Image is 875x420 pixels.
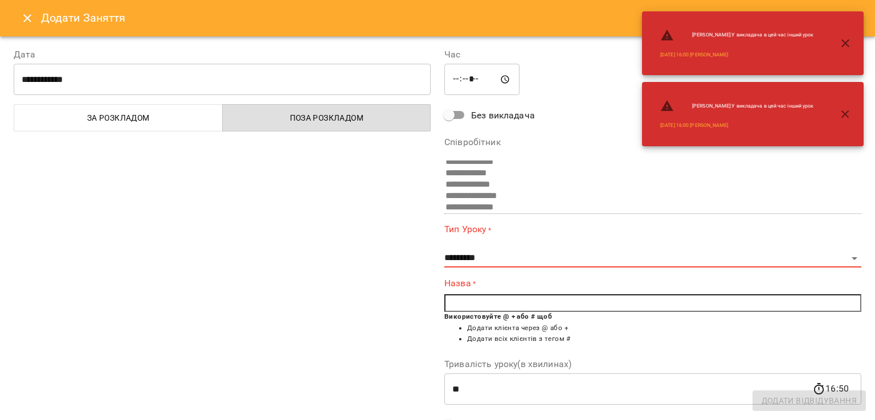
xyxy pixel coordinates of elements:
a: [DATE] 16:00 [PERSON_NAME] [660,122,728,129]
label: Співробітник [444,138,861,147]
span: Без викладача [471,109,535,122]
label: Назва [444,277,861,290]
li: Додати клієнта через @ або + [467,323,861,334]
b: Використовуйте @ + або # щоб [444,312,552,320]
li: Додати всіх клієнтів з тегом # [467,333,861,345]
label: Дата [14,50,431,59]
span: Поза розкладом [230,111,424,125]
button: За розкладом [14,104,223,131]
button: Close [14,5,41,32]
label: Тип Уроку [444,223,861,236]
li: [PERSON_NAME] : У викладача в цей час інший урок [651,24,823,47]
span: За розкладом [21,111,216,125]
button: Поза розкладом [222,104,431,131]
label: Тривалість уроку(в хвилинах) [444,360,861,369]
li: [PERSON_NAME] : У викладача в цей час інший урок [651,94,823,117]
label: Час [444,50,861,59]
h6: Додати Заняття [41,9,861,27]
a: [DATE] 16:00 [PERSON_NAME] [660,51,728,59]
